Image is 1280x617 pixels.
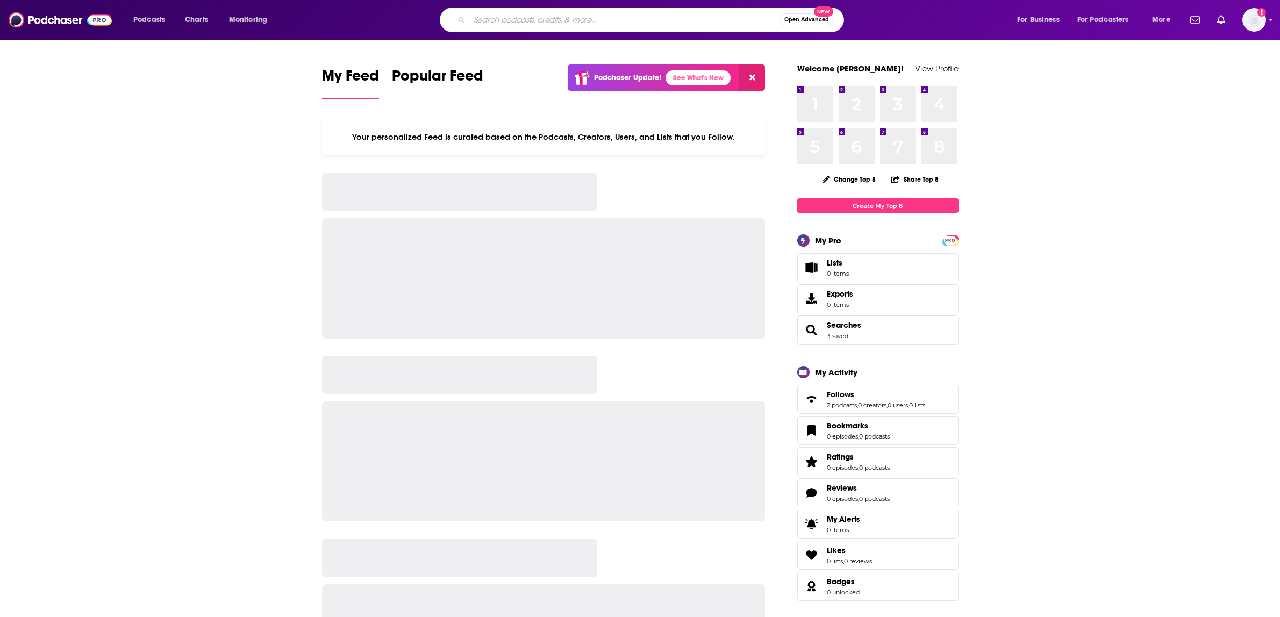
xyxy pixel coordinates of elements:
[858,495,859,503] span: ,
[322,119,766,155] div: Your personalized Feed is curated based on the Podcasts, Creators, Users, and Lists that you Follow.
[827,390,925,399] a: Follows
[827,577,855,586] span: Badges
[797,447,959,476] span: Ratings
[322,67,379,99] a: My Feed
[780,13,834,26] button: Open AdvancedNew
[469,11,780,28] input: Search podcasts, credits, & more...
[666,70,731,85] a: See What's New
[859,495,890,503] a: 0 podcasts
[891,169,939,190] button: Share Top 8
[392,67,483,99] a: Popular Feed
[801,392,823,407] a: Follows
[392,67,483,91] span: Popular Feed
[801,516,823,532] span: My Alerts
[909,401,925,409] a: 0 lists
[814,6,833,17] span: New
[827,320,861,330] a: Searches
[1213,11,1229,29] a: Show notifications dropdown
[801,423,823,438] a: Bookmarks
[801,291,823,306] span: Exports
[1077,12,1129,27] span: For Podcasters
[1242,8,1266,32] img: User Profile
[827,557,843,565] a: 0 lists
[801,260,823,275] span: Lists
[827,514,860,524] span: My Alerts
[827,577,860,586] a: Badges
[1152,12,1170,27] span: More
[1010,11,1073,28] button: open menu
[827,526,860,534] span: 0 items
[827,589,860,596] a: 0 unlocked
[815,235,841,246] div: My Pro
[858,464,859,471] span: ,
[1242,8,1266,32] button: Show profile menu
[858,401,886,409] a: 0 creators
[229,12,267,27] span: Monitoring
[858,433,859,440] span: ,
[827,421,868,431] span: Bookmarks
[827,546,872,555] a: Likes
[1070,11,1145,28] button: open menu
[1186,11,1204,29] a: Show notifications dropdown
[801,454,823,469] a: Ratings
[797,572,959,601] span: Badges
[801,485,823,500] a: Reviews
[797,478,959,507] span: Reviews
[944,236,957,245] span: PRO
[797,198,959,213] a: Create My Top 8
[827,433,858,440] a: 0 episodes
[827,546,846,555] span: Likes
[126,11,179,28] button: open menu
[221,11,281,28] button: open menu
[827,289,853,299] span: Exports
[827,452,890,462] a: Ratings
[915,63,959,74] a: View Profile
[827,332,848,340] a: 3 saved
[827,270,849,277] span: 0 items
[801,322,823,338] a: Searches
[9,10,112,30] img: Podchaser - Follow, Share and Rate Podcasts
[1017,12,1060,27] span: For Business
[827,464,858,471] a: 0 episodes
[944,236,957,244] a: PRO
[859,433,890,440] a: 0 podcasts
[816,173,883,186] button: Change Top 8
[797,284,959,313] a: Exports
[1145,11,1184,28] button: open menu
[827,452,854,462] span: Ratings
[827,301,853,308] span: 0 items
[827,483,857,493] span: Reviews
[827,401,857,409] a: 2 podcasts
[1242,8,1266,32] span: Logged in as nicole.koremenos
[886,401,888,409] span: ,
[450,8,854,32] div: Search podcasts, credits, & more...
[827,390,854,399] span: Follows
[859,464,890,471] a: 0 podcasts
[797,315,959,345] span: Searches
[178,11,214,28] a: Charts
[797,541,959,570] span: Likes
[827,258,842,268] span: Lists
[797,510,959,539] a: My Alerts
[797,253,959,282] a: Lists
[797,416,959,445] span: Bookmarks
[827,483,890,493] a: Reviews
[857,401,858,409] span: ,
[827,495,858,503] a: 0 episodes
[133,12,165,27] span: Podcasts
[827,258,849,268] span: Lists
[815,367,857,377] div: My Activity
[801,579,823,594] a: Badges
[844,557,872,565] a: 0 reviews
[888,401,908,409] a: 0 users
[797,63,904,74] a: Welcome [PERSON_NAME]!
[801,548,823,563] a: Likes
[1257,8,1266,17] svg: Add a profile image
[827,421,890,431] a: Bookmarks
[185,12,208,27] span: Charts
[594,73,661,82] p: Podchaser Update!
